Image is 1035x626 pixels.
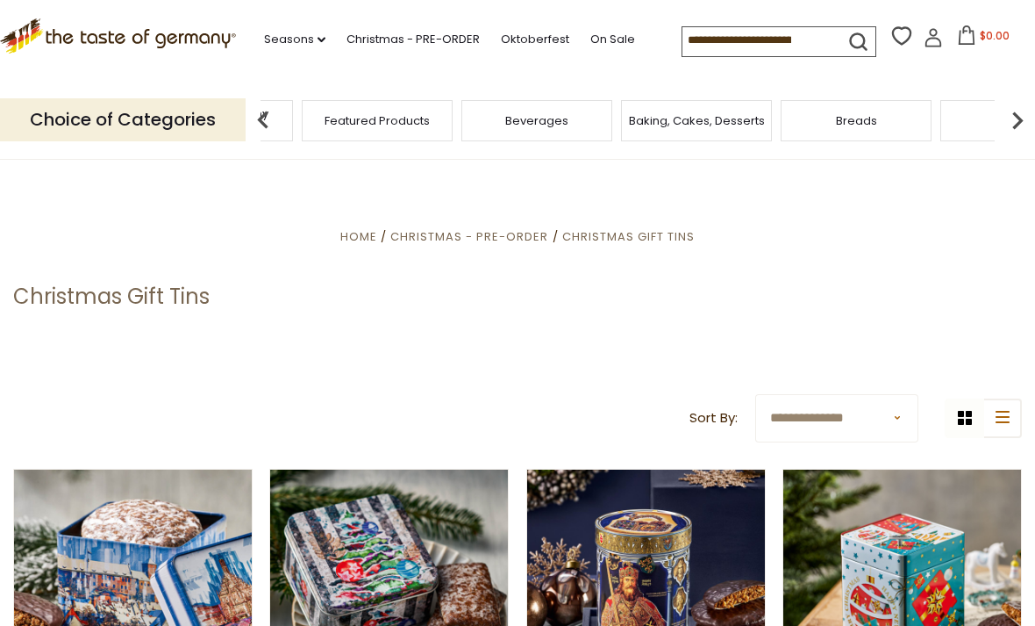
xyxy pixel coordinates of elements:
h1: Christmas Gift Tins [13,284,210,310]
a: Christmas - PRE-ORDER [346,30,480,49]
a: Seasons [264,30,325,49]
span: $0.00 [980,28,1010,43]
img: previous arrow [246,103,281,138]
a: Beverages [505,114,568,127]
a: Featured Products [325,114,430,127]
a: Breads [836,114,877,127]
a: Baking, Cakes, Desserts [629,114,765,127]
a: Christmas - PRE-ORDER [390,228,548,245]
a: On Sale [590,30,635,49]
label: Sort By: [689,407,738,429]
button: $0.00 [946,25,1021,52]
a: Oktoberfest [501,30,569,49]
a: Christmas Gift Tins [562,228,695,245]
a: Home [340,228,377,245]
img: next arrow [1000,103,1035,138]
